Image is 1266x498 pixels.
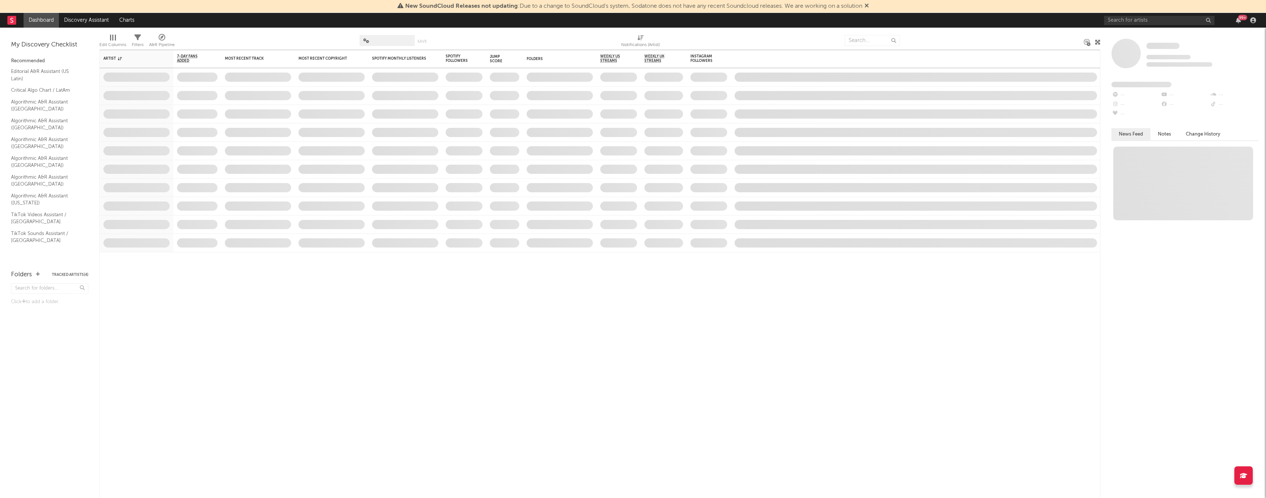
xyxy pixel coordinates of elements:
a: TikTok Videos Assistant / [GEOGRAPHIC_DATA] [11,211,81,226]
input: Search for artists [1104,16,1214,25]
div: My Discovery Checklist [11,41,88,49]
div: -- [1111,109,1160,119]
div: -- [1111,100,1160,109]
div: Recommended [11,57,88,66]
a: Algorithmic A&R Assistant ([GEOGRAPHIC_DATA]) [11,154,81,169]
div: -- [1210,100,1259,109]
span: Some Artist [1146,43,1180,49]
span: Dismiss [864,3,869,9]
button: Notes [1150,128,1178,140]
div: Spotify Monthly Listeners [372,56,427,61]
span: 7-Day Fans Added [177,54,206,63]
div: A&R Pipeline [149,31,175,53]
span: Tracking Since: [DATE] [1146,55,1191,59]
button: News Feed [1111,128,1150,140]
div: Folders [11,270,32,279]
button: Tracked Artists(4) [52,273,88,277]
div: 99 + [1238,15,1247,20]
div: Filters [132,41,144,49]
div: Artist [103,56,159,61]
span: New SoundCloud Releases not updating [405,3,518,9]
button: Save [417,39,427,43]
a: TikTok Sounds Assistant / [GEOGRAPHIC_DATA] [11,229,81,245]
button: 99+ [1236,17,1241,23]
div: -- [1160,100,1209,109]
span: Weekly UK Streams [644,54,672,63]
div: -- [1111,90,1160,100]
a: Critical Algo Chart / LatAm [11,86,81,94]
span: Fans Added by Platform [1111,82,1171,87]
a: Algorithmic A&R Assistant ([GEOGRAPHIC_DATA]) [11,98,81,113]
a: Charts [114,13,139,28]
div: Notifications (Artist) [621,31,660,53]
span: : Due to a change to SoundCloud's system, Sodatone does not have any recent Soundcloud releases. ... [405,3,862,9]
a: Dashboard [24,13,59,28]
div: Spotify Followers [446,54,471,63]
div: Click to add a folder. [11,298,88,306]
div: Edit Columns [99,41,126,49]
span: 0 fans last week [1146,62,1212,67]
button: Change History [1178,128,1228,140]
a: Some Artist [1146,42,1180,50]
div: Instagram Followers [690,54,716,63]
a: Algorithmic A&R Assistant ([GEOGRAPHIC_DATA]) [11,173,81,188]
div: Filters [132,31,144,53]
div: -- [1160,90,1209,100]
input: Search... [845,35,900,46]
a: Discovery Assistant [59,13,114,28]
div: Most Recent Copyright [298,56,354,61]
div: Notifications (Artist) [621,41,660,49]
a: Editorial A&R Assistant (US Latin) [11,67,81,83]
input: Search for folders... [11,283,88,294]
a: Algorithmic A&R Assistant ([US_STATE]) [11,192,81,207]
div: -- [1210,90,1259,100]
div: Most Recent Track [225,56,280,61]
div: Edit Columns [99,31,126,53]
div: Jump Score [490,55,508,63]
a: Algorithmic A&R Assistant ([GEOGRAPHIC_DATA]) [11,136,81,151]
div: Folders [527,57,582,61]
a: Algorithmic A&R Assistant ([GEOGRAPHIC_DATA]) [11,117,81,132]
span: Weekly US Streams [600,54,626,63]
div: A&R Pipeline [149,41,175,49]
